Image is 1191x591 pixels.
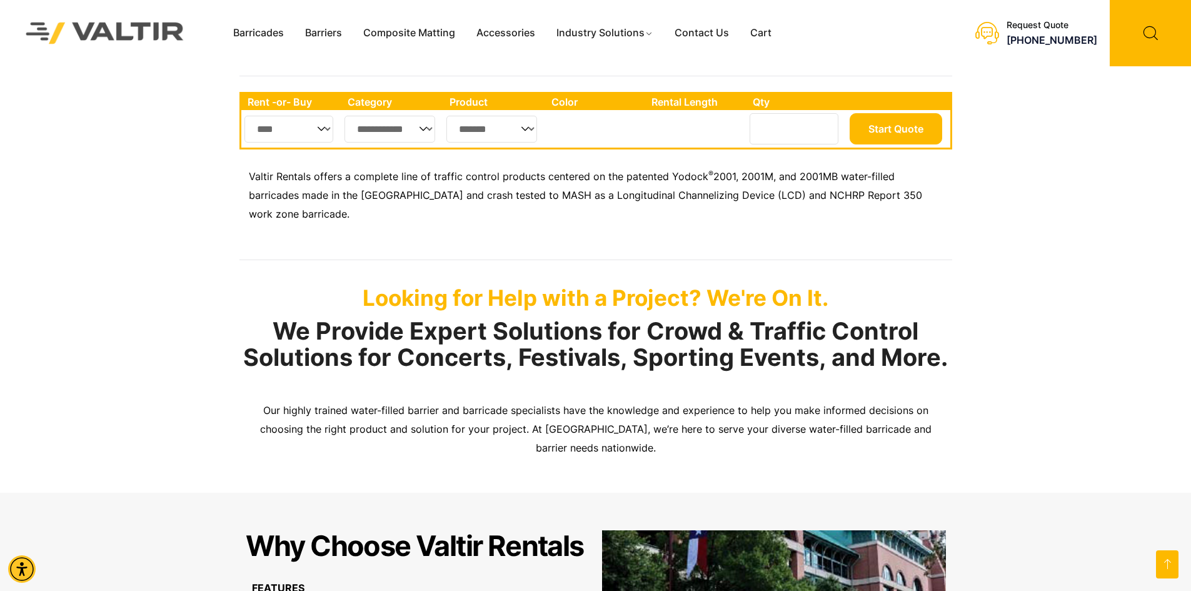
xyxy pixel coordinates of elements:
h2: We Provide Expert Solutions for Crowd & Traffic Control Solutions for Concerts, Festivals, Sporti... [239,318,952,371]
div: Request Quote [1007,20,1097,31]
th: Product [443,94,545,110]
a: call (888) 496-3625 [1007,34,1097,46]
a: Accessories [466,24,546,43]
select: Single select [244,116,334,143]
span: Valtir Rentals offers a complete line of traffic control products centered on the patented Yodock [249,170,708,183]
img: Valtir Rentals [9,6,201,60]
button: Start Quote [850,113,942,144]
p: Looking for Help with a Project? We're On It. [239,285,952,311]
select: Single select [446,116,537,143]
th: Rental Length [645,94,746,110]
a: Composite Matting [353,24,466,43]
sup: ® [708,169,713,178]
th: Rent -or- Buy [241,94,341,110]
a: Industry Solutions [546,24,664,43]
th: Qty [746,94,846,110]
a: Cart [740,24,782,43]
a: Open this option [1156,550,1178,578]
select: Single select [344,116,436,143]
div: Accessibility Menu [8,555,36,583]
a: Barricades [223,24,294,43]
th: Color [545,94,646,110]
span: 2001, 2001M, and 2001MB water-filled barricades made in the [GEOGRAPHIC_DATA] and crash tested to... [249,170,922,220]
p: Our highly trained water-filled barrier and barricade specialists have the knowledge and experien... [249,402,943,458]
a: Barriers [294,24,353,43]
th: Category [341,94,444,110]
input: Number [750,113,838,144]
h2: Why Choose Valtir Rentals [246,530,584,562]
a: Contact Us [664,24,740,43]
